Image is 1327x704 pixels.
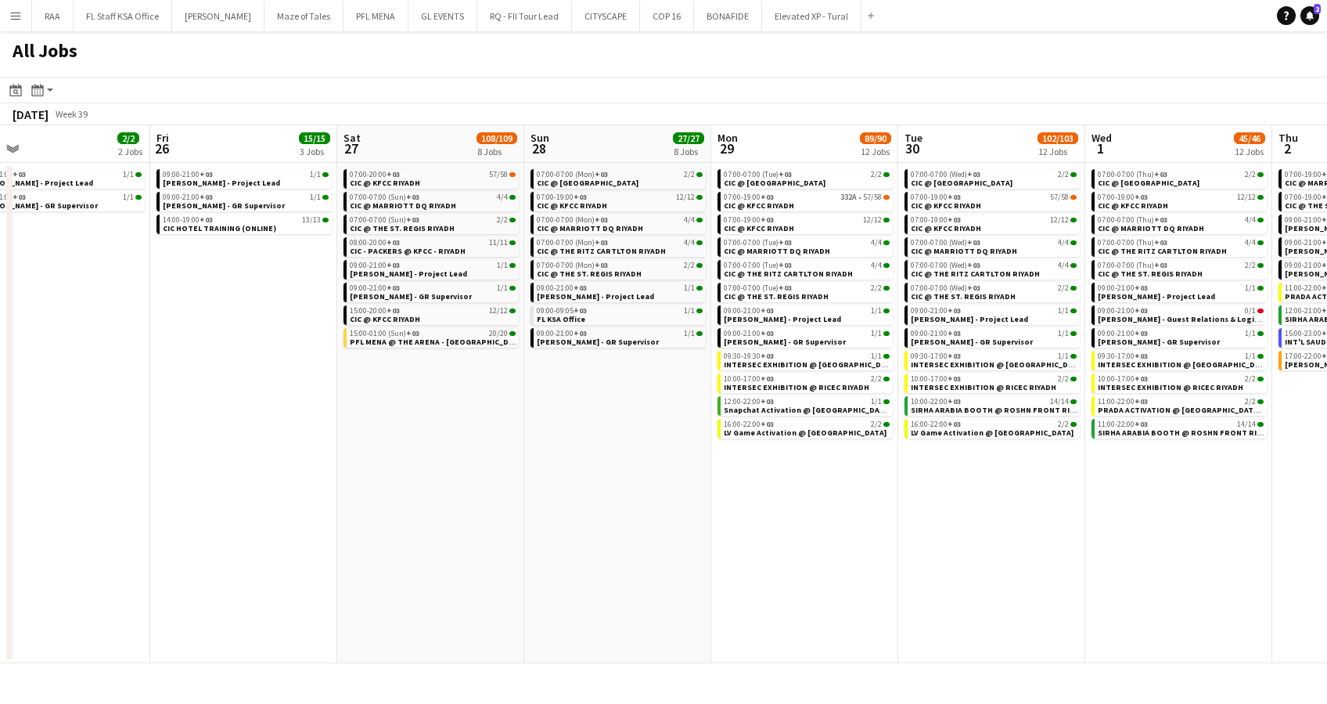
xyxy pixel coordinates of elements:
[1058,262,1069,269] span: 4/4
[717,237,893,260] div: 07:00-07:00 (Tue)+034/4CIC @ MARRIOTT DQ RIYADH
[724,351,890,369] a: 09:30-19:30+031/1INTERSEC EXHIBITION @ [GEOGRAPHIC_DATA]
[343,1,408,31] button: PFL MENA
[1050,216,1069,224] span: 12/12
[724,283,890,301] a: 07:00-07:00 (Tue)+032/2CIC @ THE ST. REGIS RIYADH
[871,330,882,338] span: 1/1
[489,239,508,247] span: 11/11
[32,1,74,31] button: RAA
[871,262,882,269] span: 4/4
[724,171,792,179] span: 07:00-07:00 (Tue)
[343,192,519,215] div: 07:00-07:00 (Sun)+034/4CIC @ MARRIOTT DQ RIYADH
[537,314,585,324] span: FL KSA Office
[350,237,516,255] a: 08:00-20:00+0311/11CIC - PACKERS @ KFCC - RIYADH
[163,192,329,210] a: 09:00-21:00+031/1[PERSON_NAME] - GR Supervisor
[911,237,1077,255] a: 07:00-07:00 (Wed)+034/4CIC @ MARRIOTT DQ RIYADH
[406,215,419,225] span: +03
[537,246,666,256] span: CIC @ THE RITZ CARTLTON RIYADH
[911,307,961,315] span: 09:00-21:00
[1098,328,1264,346] a: 09:00-21:00+031/1[PERSON_NAME] - GR Supervisor
[911,223,981,233] span: CIC @ KFCC RIYADH
[350,283,516,301] a: 09:00-21:00+031/1[PERSON_NAME] - GR Supervisor
[1154,215,1167,225] span: +03
[948,328,961,338] span: +03
[1098,216,1167,224] span: 07:00-07:00 (Thu)
[724,215,890,233] a: 07:00-19:00+0312/12CIC @ KFCC RIYADH
[350,193,419,201] span: 07:00-07:00 (Sun)
[537,193,587,201] span: 07:00-19:00
[530,305,706,328] div: 09:00-09:05+031/1FL KSA Office
[684,216,695,224] span: 4/4
[1091,192,1267,215] div: 07:00-19:00+0312/12CIC @ KFCC RIYADH
[904,283,1080,305] div: 07:00-07:00 (Wed)+032/2CIC @ THE ST. REGIS RIYADH
[387,260,400,270] span: +03
[343,215,519,237] div: 07:00-07:00 (Sun)+032/2CIC @ THE ST. REGIS RIYADH
[1091,169,1267,192] div: 07:00-07:00 (Thu)+032/2CIC @ [GEOGRAPHIC_DATA]
[724,262,792,269] span: 07:00-07:00 (Tue)
[574,305,587,316] span: +03
[537,169,703,187] a: 07:00-07:00 (Mon)+032/2CIC @ [GEOGRAPHIC_DATA]
[717,351,893,374] div: 09:30-19:30+031/1INTERSEC EXHIBITION @ [GEOGRAPHIC_DATA]
[537,192,703,210] a: 07:00-19:00+0312/12CIC @ KFCC RIYADH
[156,215,332,237] div: 14:00-19:00+0313/13CIC HOTEL TRAINING (ONLINE)
[537,262,608,269] span: 07:00-07:00 (Mon)
[497,284,508,292] span: 1/1
[537,291,654,301] span: Aysel Ahmadova - Project Lead
[1135,328,1148,338] span: +03
[537,178,638,188] span: CIC @ FOUR SEASONS HOTEL RIYADH
[530,192,706,215] div: 07:00-19:00+0312/12CIC @ KFCC RIYADH
[163,193,213,201] span: 09:00-21:00
[1245,216,1256,224] span: 4/4
[574,283,587,293] span: +03
[717,260,893,283] div: 07:00-07:00 (Tue)+034/4CIC @ THE RITZ CARTLTON RIYADH
[911,178,1012,188] span: CIC @ FOUR SEASONS HOTEL RIYADH
[163,169,329,187] a: 09:00-21:00+031/1[PERSON_NAME] - Project Lead
[595,260,608,270] span: +03
[537,283,703,301] a: 09:00-21:00+031/1[PERSON_NAME] - Project Lead
[1237,193,1256,201] span: 12/12
[1098,330,1148,338] span: 09:00-21:00
[1091,260,1267,283] div: 07:00-07:00 (Thu)+032/2CIC @ THE ST. REGIS RIYADH
[350,260,516,278] a: 09:00-21:00+031/1[PERSON_NAME] - Project Lead
[676,193,695,201] span: 12/12
[350,330,419,338] span: 15:00-01:00 (Sun)
[163,223,276,233] span: CIC HOTEL TRAINING (ONLINE)
[863,216,882,224] span: 12/12
[200,215,213,225] span: +03
[343,305,519,328] div: 15:00-20:00+0312/12CIC @ KFCC RIYADH
[343,260,519,283] div: 09:00-21:00+031/1[PERSON_NAME] - Project Lead
[871,239,882,247] span: 4/4
[1098,305,1264,323] a: 09:00-21:00+030/1[PERSON_NAME] - Guest Relations & Logistics Manager
[172,1,264,31] button: [PERSON_NAME]
[537,239,608,247] span: 07:00-07:00 (Mon)
[1098,314,1307,324] span: Sevda Aliyeva - Guest Relations & Logistics Manager
[717,215,893,237] div: 07:00-19:00+0312/12CIC @ KFCC RIYADH
[967,169,980,179] span: +03
[1098,269,1203,279] span: CIC @ THE ST. REGIS RIYADH
[574,328,587,338] span: +03
[350,178,420,188] span: CIC @ KFCC RIYADH
[724,192,890,210] a: 07:00-19:00+03332A•57/58CIC @ KFCC RIYADH
[1091,215,1267,237] div: 07:00-07:00 (Thu)+034/4CIC @ MARRIOTT DQ RIYADH
[684,171,695,179] span: 2/2
[530,169,706,192] div: 07:00-07:00 (Mon)+032/2CIC @ [GEOGRAPHIC_DATA]
[911,337,1033,347] span: Youssef Khiari - GR Supervisor
[1098,291,1215,301] span: Aysel Ahmadova - Project Lead
[871,171,882,179] span: 2/2
[717,192,893,215] div: 07:00-19:00+03332A•57/58CIC @ KFCC RIYADH
[1135,192,1148,202] span: +03
[911,262,980,269] span: 07:00-07:00 (Wed)
[911,193,961,201] span: 07:00-19:00
[489,171,508,179] span: 57/58
[1245,239,1256,247] span: 4/4
[724,328,890,346] a: 09:00-21:00+031/1[PERSON_NAME] - GR Supervisor
[497,216,508,224] span: 2/2
[350,171,400,179] span: 07:00-20:00
[156,169,332,192] div: 09:00-21:00+031/1[PERSON_NAME] - Project Lead
[911,215,1077,233] a: 07:00-19:00+0312/12CIC @ KFCC RIYADH
[1098,169,1264,187] a: 07:00-07:00 (Thu)+032/2CIC @ [GEOGRAPHIC_DATA]
[724,216,774,224] span: 07:00-19:00
[911,200,981,211] span: CIC @ KFCC RIYADH
[163,200,285,211] span: Youssef Khiari - GR Supervisor
[537,200,607,211] span: CIC @ KFCC RIYADH
[537,223,643,233] span: CIC @ MARRIOTT DQ RIYADH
